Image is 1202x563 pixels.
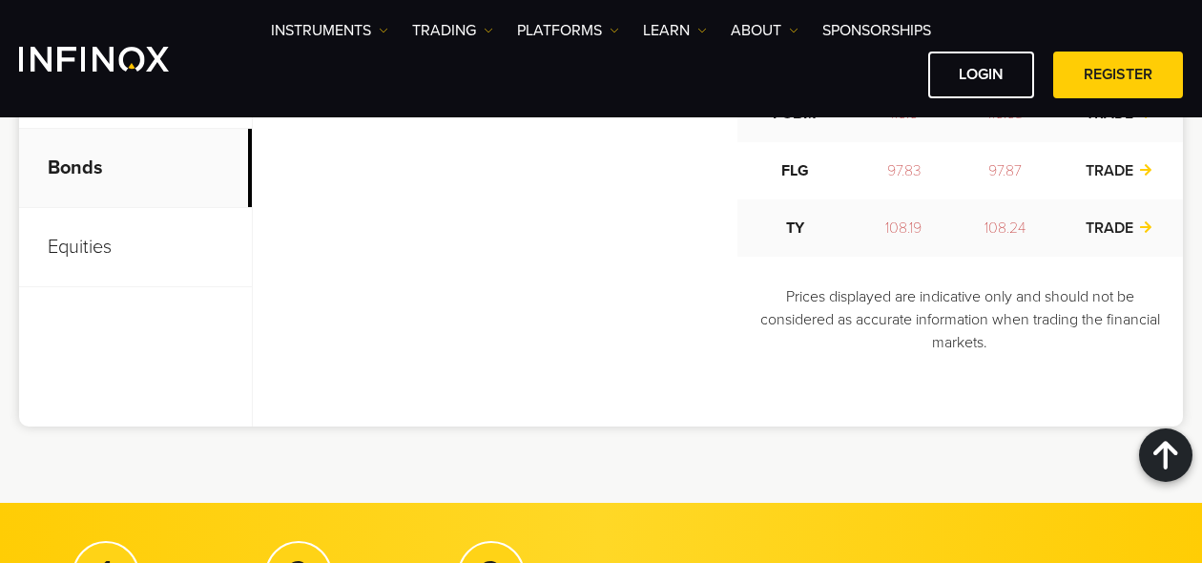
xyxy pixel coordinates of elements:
[737,199,853,257] td: TY
[822,19,931,42] a: SPONSORSHIPS
[1053,52,1183,98] a: REGISTER
[853,142,955,199] td: 97.83
[517,19,619,42] a: PLATFORMS
[1086,161,1152,180] a: TRADE
[412,19,493,42] a: TRADING
[19,47,214,72] a: INFINOX Logo
[19,208,252,287] p: Equities
[1086,219,1152,238] a: TRADE
[928,52,1034,98] a: LOGIN
[955,199,1056,257] td: 108.24
[271,19,388,42] a: Instruments
[643,19,707,42] a: Learn
[853,199,955,257] td: 108.19
[731,19,798,42] a: ABOUT
[737,142,853,199] td: FLG
[19,129,252,208] p: Bonds
[737,285,1184,354] p: Prices displayed are indicative only and should not be considered as accurate information when tr...
[955,142,1056,199] td: 97.87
